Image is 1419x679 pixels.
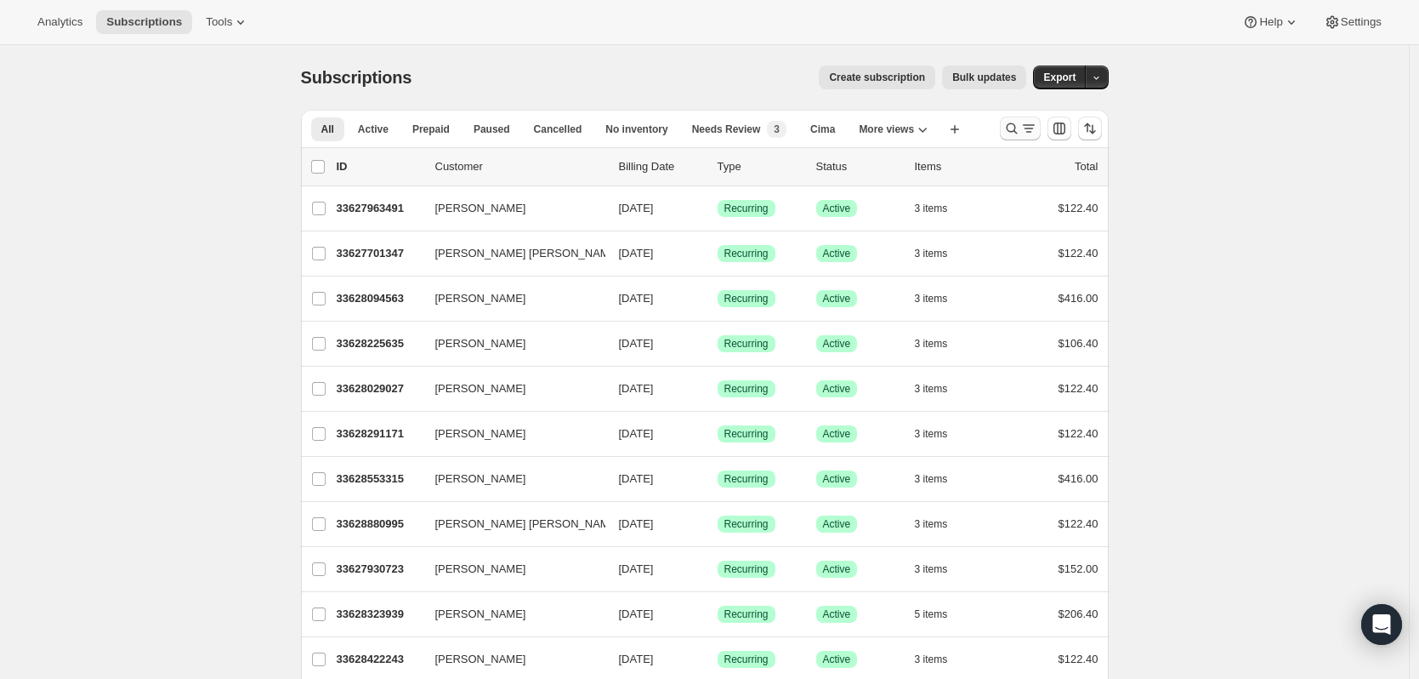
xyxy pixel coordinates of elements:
[915,427,948,441] span: 3 items
[337,290,422,307] p: 33628094563
[321,123,334,136] span: All
[425,240,595,267] button: [PERSON_NAME] [PERSON_NAME]
[435,158,605,175] p: Customer
[1059,382,1098,395] span: $122.40
[425,646,595,673] button: [PERSON_NAME]
[619,292,654,305] span: [DATE]
[96,10,192,34] button: Subscriptions
[619,562,654,575] span: [DATE]
[425,511,595,538] button: [PERSON_NAME] [PERSON_NAME]
[435,606,526,623] span: [PERSON_NAME]
[1341,15,1382,29] span: Settings
[1059,247,1098,260] span: $122.40
[915,287,967,311] button: 3 items
[724,517,769,531] span: Recurring
[619,653,654,665] span: [DATE]
[337,648,1098,671] div: 33628422243[PERSON_NAME][DATE]SuccessRecurringSuccessActive3 items$122.40
[718,158,803,175] div: Type
[337,200,422,217] p: 33627963491
[915,562,948,576] span: 3 items
[849,117,938,141] button: More views
[1047,117,1071,140] button: Customize table column order and visibility
[425,556,595,583] button: [PERSON_NAME]
[619,608,654,620] span: [DATE]
[724,382,769,396] span: Recurring
[823,292,851,305] span: Active
[1314,10,1392,34] button: Settings
[915,382,948,396] span: 3 items
[774,123,780,136] span: 3
[425,285,595,312] button: [PERSON_NAME]
[915,332,967,356] button: 3 items
[1361,604,1402,645] div: Open Intercom Messenger
[1059,427,1098,440] span: $122.40
[724,562,769,576] span: Recurring
[823,382,851,396] span: Active
[823,562,851,576] span: Active
[915,197,967,220] button: 3 items
[915,158,1000,175] div: Items
[337,422,1098,446] div: 33628291171[PERSON_NAME][DATE]SuccessRecurringSuccessActive3 items$122.40
[823,337,851,351] span: Active
[435,425,526,442] span: [PERSON_NAME]
[619,427,654,440] span: [DATE]
[337,245,422,262] p: 33627701347
[337,425,422,442] p: 33628291171
[337,512,1098,536] div: 33628880995[PERSON_NAME] [PERSON_NAME][DATE]SuccessRecurringSuccessActive3 items$122.40
[1059,608,1098,620] span: $206.40
[27,10,93,34] button: Analytics
[474,123,510,136] span: Paused
[435,651,526,668] span: [PERSON_NAME]
[619,337,654,350] span: [DATE]
[337,197,1098,220] div: 33627963491[PERSON_NAME][DATE]SuccessRecurringSuccessActive3 items$122.40
[724,337,769,351] span: Recurring
[915,517,948,531] span: 3 items
[605,123,667,136] span: No inventory
[915,602,967,626] button: 5 items
[823,247,851,260] span: Active
[1059,292,1098,305] span: $416.00
[337,242,1098,265] div: 33627701347[PERSON_NAME] [PERSON_NAME][DATE]SuccessRecurringSuccessActive3 items$122.40
[534,123,582,136] span: Cancelled
[425,601,595,628] button: [PERSON_NAME]
[425,465,595,493] button: [PERSON_NAME]
[425,375,595,402] button: [PERSON_NAME]
[337,332,1098,356] div: 33628225635[PERSON_NAME][DATE]SuccessRecurringSuccessActive3 items$106.40
[412,123,450,136] span: Prepaid
[692,123,761,136] span: Needs Review
[619,247,654,260] span: [DATE]
[915,648,967,671] button: 3 items
[724,292,769,305] span: Recurring
[823,653,851,666] span: Active
[915,202,948,215] span: 3 items
[915,608,948,621] span: 5 items
[1059,562,1098,575] span: $152.00
[823,202,851,215] span: Active
[337,467,1098,491] div: 33628553315[PERSON_NAME][DATE]SuccessRecurringSuccessActive3 items$416.00
[337,561,422,578] p: 33627930723
[823,472,851,486] span: Active
[816,158,901,175] p: Status
[1059,653,1098,665] span: $122.40
[619,517,654,530] span: [DATE]
[915,422,967,446] button: 3 items
[425,195,595,222] button: [PERSON_NAME]
[619,382,654,395] span: [DATE]
[337,287,1098,311] div: 33628094563[PERSON_NAME][DATE]SuccessRecurringSuccessActive3 items$416.00
[724,653,769,666] span: Recurring
[337,158,422,175] p: ID
[724,427,769,441] span: Recurring
[1075,158,1098,175] p: Total
[952,71,1016,84] span: Bulk updates
[823,608,851,621] span: Active
[358,123,389,136] span: Active
[337,380,422,397] p: 33628029027
[337,557,1098,581] div: 33627930723[PERSON_NAME][DATE]SuccessRecurringSuccessActive3 items$152.00
[619,202,654,214] span: [DATE]
[337,602,1098,626] div: 33628323939[PERSON_NAME][DATE]SuccessRecurringSuccessActive5 items$206.40
[1059,517,1098,530] span: $122.40
[915,337,948,351] span: 3 items
[337,606,422,623] p: 33628323939
[1059,202,1098,214] span: $122.40
[724,608,769,621] span: Recurring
